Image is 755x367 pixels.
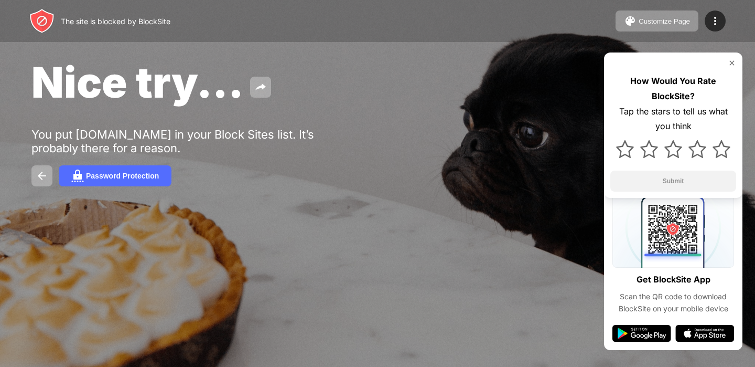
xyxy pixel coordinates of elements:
[713,140,730,158] img: star.svg
[59,165,171,186] button: Password Protection
[675,325,734,342] img: app-store.svg
[639,17,690,25] div: Customize Page
[616,140,634,158] img: star.svg
[61,17,170,26] div: The site is blocked by BlockSite
[624,15,637,27] img: pallet.svg
[29,8,55,34] img: header-logo.svg
[640,140,658,158] img: star.svg
[610,171,736,192] button: Submit
[709,15,721,27] img: menu-icon.svg
[36,170,48,182] img: back.svg
[610,74,736,104] div: How Would You Rate BlockSite?
[688,140,706,158] img: star.svg
[71,170,84,182] img: password.svg
[86,172,159,180] div: Password Protection
[616,11,698,32] button: Customize Page
[31,57,244,108] span: Nice try...
[612,325,671,342] img: google-play.svg
[612,291,734,314] div: Scan the QR code to download BlockSite on your mobile device
[637,272,710,287] div: Get BlockSite App
[31,128,355,155] div: You put [DOMAIN_NAME] in your Block Sites list. It’s probably there for a reason.
[664,140,682,158] img: star.svg
[254,81,267,93] img: share.svg
[728,59,736,67] img: rate-us-close.svg
[610,104,736,134] div: Tap the stars to tell us what you think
